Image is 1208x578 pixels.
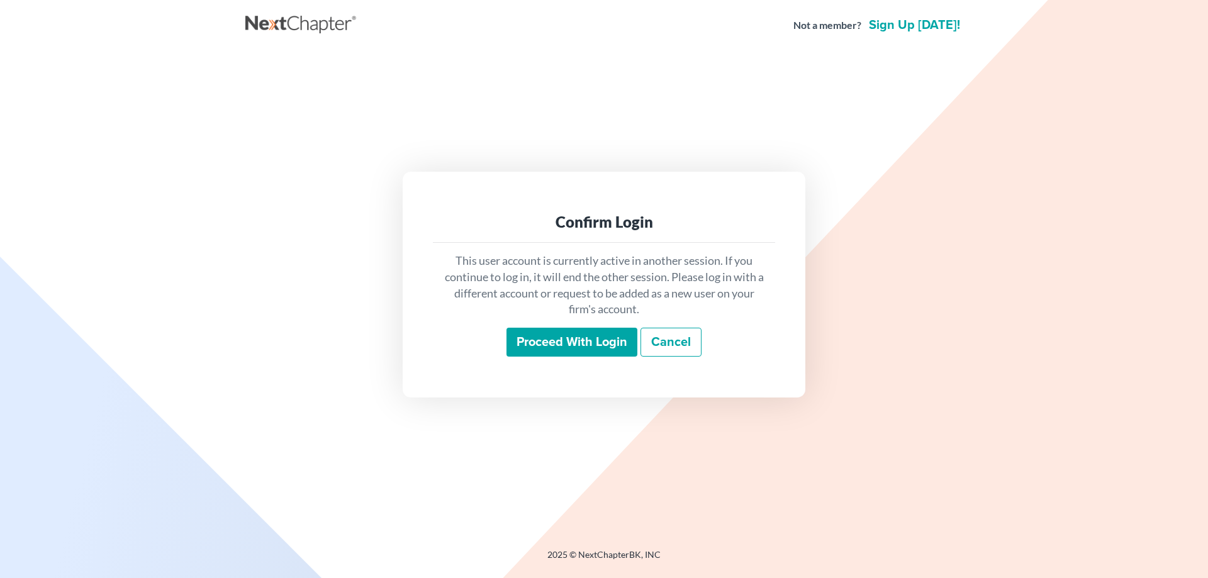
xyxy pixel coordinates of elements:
[506,328,637,357] input: Proceed with login
[793,18,861,33] strong: Not a member?
[866,19,963,31] a: Sign up [DATE]!
[640,328,702,357] a: Cancel
[443,253,765,318] p: This user account is currently active in another session. If you continue to log in, it will end ...
[245,548,963,571] div: 2025 © NextChapterBK, INC
[443,212,765,232] div: Confirm Login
